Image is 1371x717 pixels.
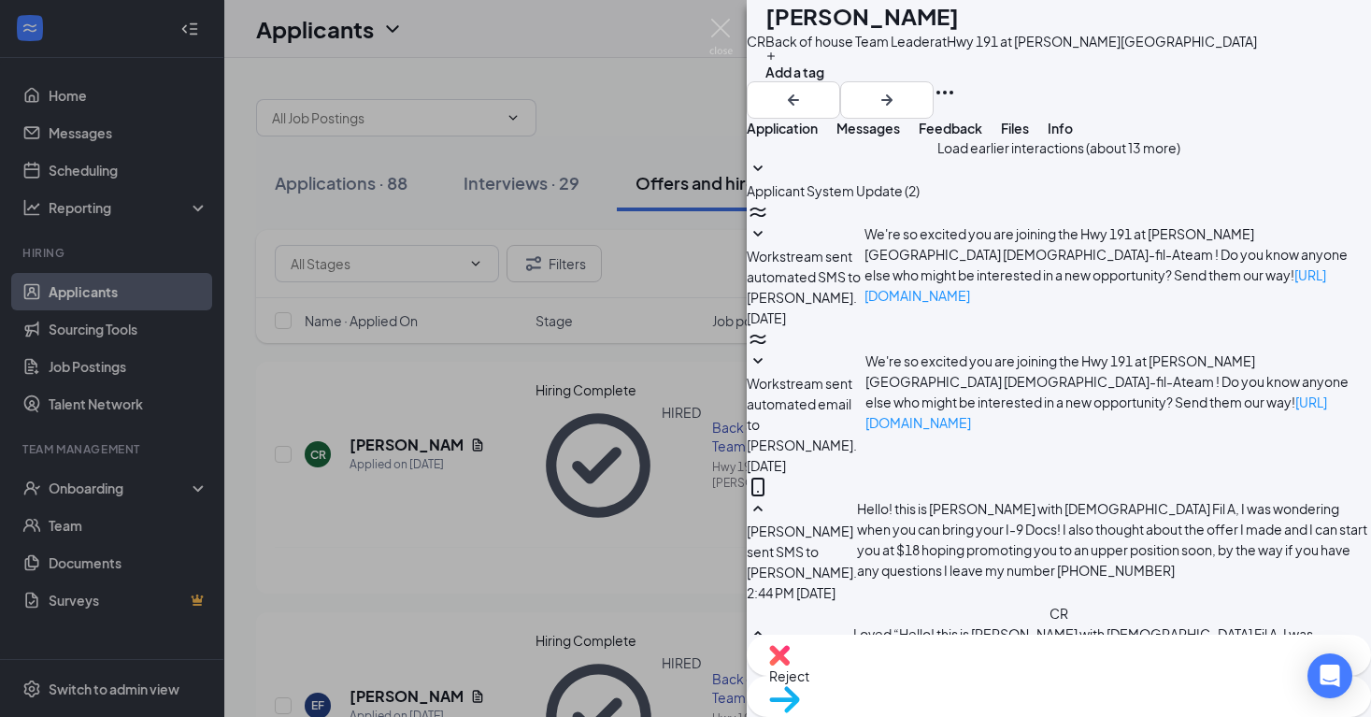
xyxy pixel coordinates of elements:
[865,351,1371,433] p: We're so excited you are joining the Hwy 191 at [PERSON_NAME][GEOGRAPHIC_DATA] [DEMOGRAPHIC_DATA]...
[747,158,920,201] button: SmallChevronDownApplicant System Update (2)
[1001,120,1029,136] span: Files
[840,81,934,119] button: ArrowRight
[853,625,1364,704] span: Loved “Hello! this is [PERSON_NAME] with [DEMOGRAPHIC_DATA] Fil A, I was wondering when you can b...
[747,351,769,373] svg: SmallChevronDown
[747,182,920,199] span: Applicant System Update (2)
[747,201,769,223] svg: WorkstreamLogo
[747,31,765,51] div: CR
[919,120,982,136] span: Feedback
[1307,653,1352,698] div: Open Intercom Messenger
[747,120,818,136] span: Application
[782,89,805,111] svg: ArrowLeftNew
[876,89,898,111] svg: ArrowRight
[747,498,769,521] svg: SmallChevronUp
[857,500,1367,579] span: Hello! this is [PERSON_NAME] with [DEMOGRAPHIC_DATA] Fil A, I was wondering when you can bring yo...
[747,523,857,581] span: [PERSON_NAME] sent SMS to [PERSON_NAME].
[747,158,769,180] svg: SmallChevronDown
[937,137,1180,158] button: Load earlier interactions (about 13 more)
[747,328,769,351] svg: WorkstreamLogo
[747,624,769,646] svg: SmallChevronUp
[747,582,835,603] span: [DATE] 2:44 PM
[765,50,777,62] svg: Plus
[1048,120,1073,136] span: Info
[765,32,1257,50] div: Back of house Team Leader at Hwy 191 at [PERSON_NAME][GEOGRAPHIC_DATA]
[836,120,900,136] span: Messages
[747,455,786,476] span: [DATE]
[747,375,857,453] span: Workstream sent automated email to [PERSON_NAME].
[747,308,786,328] span: [DATE]
[934,81,956,104] svg: Ellipses
[769,666,1349,686] span: Reject
[747,223,769,246] svg: SmallChevronDown
[864,225,1348,304] span: We're so excited you are joining the Hwy 191 at [PERSON_NAME][GEOGRAPHIC_DATA] [DEMOGRAPHIC_DATA]...
[747,81,840,119] button: ArrowLeftNew
[1050,603,1068,624] div: CR
[747,476,769,498] svg: MobileSms
[747,248,861,306] span: Workstream sent automated SMS to [PERSON_NAME].
[765,50,824,82] button: PlusAdd a tag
